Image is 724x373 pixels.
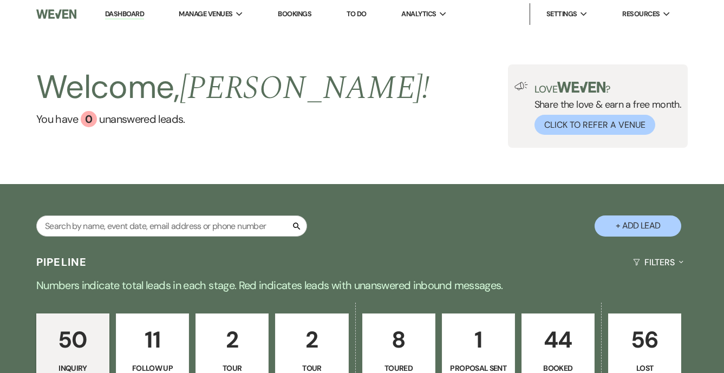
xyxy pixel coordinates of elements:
[105,9,144,19] a: Dashboard
[43,322,102,358] p: 50
[347,9,367,18] a: To Do
[622,9,660,19] span: Resources
[449,322,508,358] p: 1
[546,9,577,19] span: Settings
[180,63,430,113] span: [PERSON_NAME] !
[534,82,682,94] p: Love ?
[36,254,87,270] h3: Pipeline
[36,215,307,237] input: Search by name, event date, email address or phone number
[595,215,681,237] button: + Add Lead
[203,322,262,358] p: 2
[557,82,605,93] img: weven-logo-green.svg
[369,322,428,358] p: 8
[123,322,182,358] p: 11
[529,322,588,358] p: 44
[278,9,311,18] a: Bookings
[615,322,674,358] p: 56
[514,82,528,90] img: loud-speaker-illustration.svg
[629,248,688,277] button: Filters
[81,111,97,127] div: 0
[36,64,430,111] h2: Welcome,
[36,3,77,25] img: Weven Logo
[528,82,682,135] div: Share the love & earn a free month.
[534,115,655,135] button: Click to Refer a Venue
[36,111,430,127] a: You have 0 unanswered leads.
[401,9,436,19] span: Analytics
[282,322,341,358] p: 2
[179,9,232,19] span: Manage Venues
